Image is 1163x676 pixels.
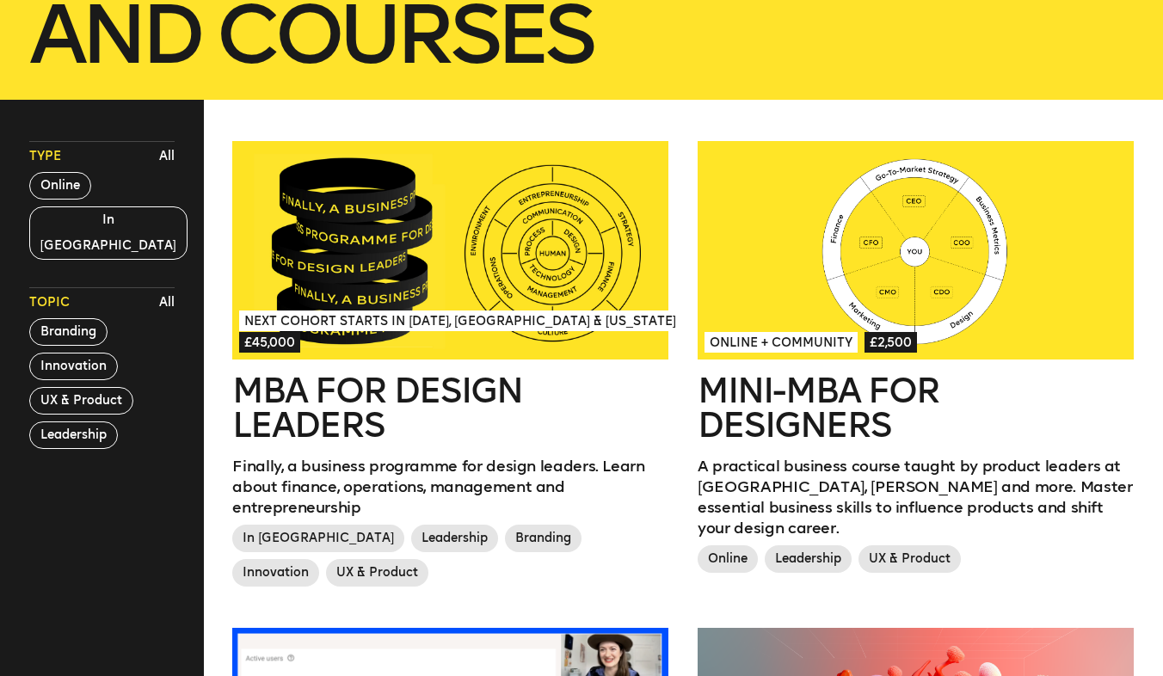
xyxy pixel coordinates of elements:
button: UX & Product [29,387,133,415]
button: Branding [29,318,108,346]
span: Leadership [765,545,852,573]
span: In [GEOGRAPHIC_DATA] [232,525,404,552]
button: Online [29,172,91,200]
p: Finally, a business programme for design leaders. Learn about finance, operations, management and... [232,456,668,518]
button: In [GEOGRAPHIC_DATA] [29,206,188,260]
button: Innovation [29,353,118,380]
span: Branding [505,525,581,552]
span: Topic [29,294,70,311]
button: All [155,144,179,169]
button: All [155,290,179,316]
span: Leadership [411,525,498,552]
button: Leadership [29,421,118,449]
h2: Mini-MBA for Designers [698,373,1134,442]
span: £45,000 [239,332,300,353]
span: Online [698,545,758,573]
span: Next Cohort Starts in [DATE], [GEOGRAPHIC_DATA] & [US_STATE] [239,310,680,331]
span: UX & Product [326,559,428,587]
span: Innovation [232,559,319,587]
h2: MBA for Design Leaders [232,373,668,442]
span: Type [29,148,61,165]
p: A practical business course taught by product leaders at [GEOGRAPHIC_DATA], [PERSON_NAME] and mor... [698,456,1134,538]
a: Online + Community£2,500Mini-MBA for DesignersA practical business course taught by product leade... [698,141,1134,580]
span: £2,500 [865,332,917,353]
a: Next Cohort Starts in [DATE], [GEOGRAPHIC_DATA] & [US_STATE]£45,000MBA for Design LeadersFinally,... [232,141,668,593]
span: Online + Community [705,332,858,353]
span: UX & Product [858,545,961,573]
